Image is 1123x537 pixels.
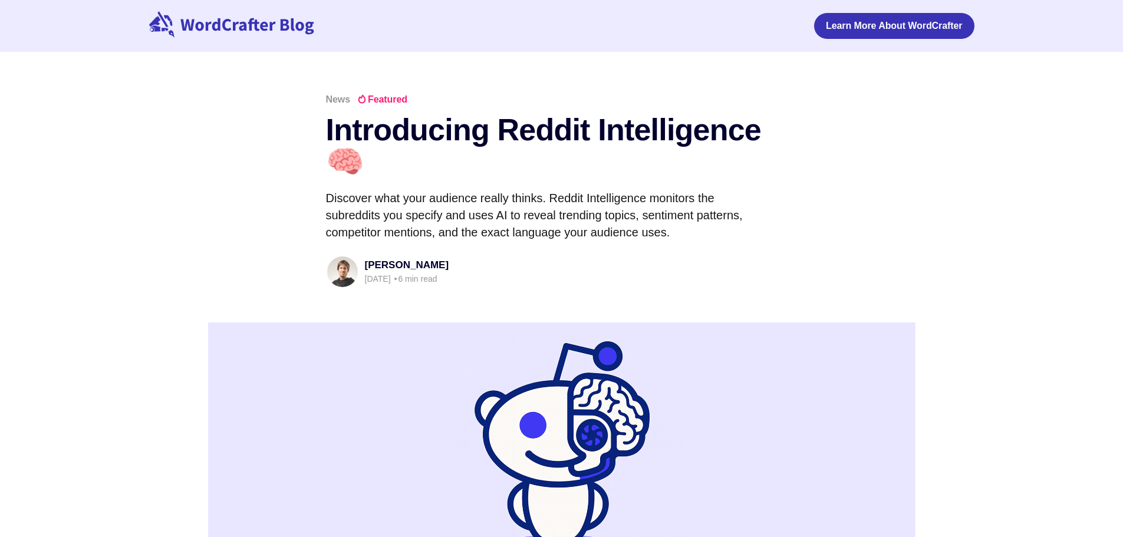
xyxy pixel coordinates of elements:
[393,274,437,284] span: 6 min read
[326,255,359,288] a: Read more of Federico Pascual
[326,190,750,241] p: Discover what your audience really thinks. Reddit Intelligence monitors the subreddits you specif...
[394,274,397,284] span: •
[365,274,391,284] time: [DATE]
[326,114,798,178] h1: Introducing Reddit Intelligence 🧠
[814,13,974,39] a: Learn More About WordCrafter
[357,95,407,104] span: Featured
[327,256,358,287] img: Federico Pascual
[365,259,449,271] a: [PERSON_NAME]
[326,94,350,104] a: News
